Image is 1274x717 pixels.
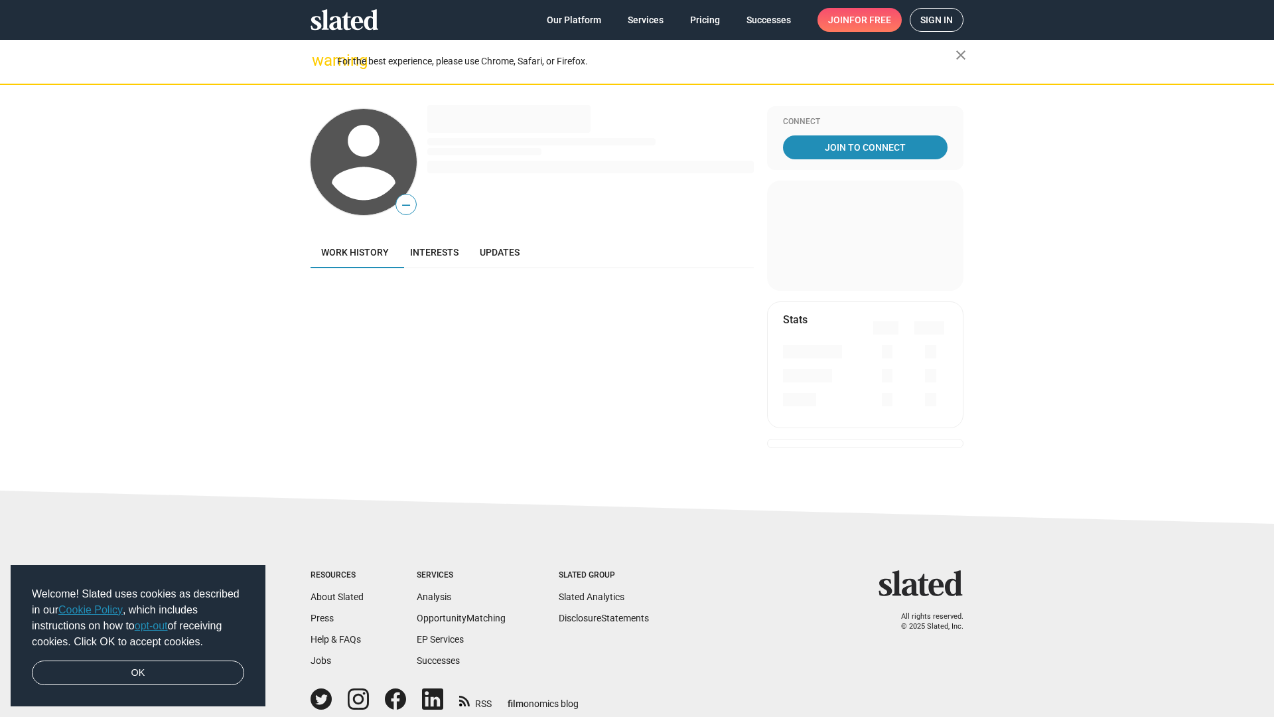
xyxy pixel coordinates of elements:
[311,613,334,623] a: Press
[783,135,948,159] a: Join To Connect
[887,612,963,631] p: All rights reserved. © 2025 Slated, Inc.
[783,117,948,127] div: Connect
[32,586,244,650] span: Welcome! Slated uses cookies as described in our , which includes instructions on how to of recei...
[547,8,601,32] span: Our Platform
[311,236,399,268] a: Work history
[508,698,524,709] span: film
[617,8,674,32] a: Services
[469,236,530,268] a: Updates
[736,8,802,32] a: Successes
[410,247,459,258] span: Interests
[417,655,460,666] a: Successes
[417,570,506,581] div: Services
[11,565,265,707] div: cookieconsent
[828,8,891,32] span: Join
[690,8,720,32] span: Pricing
[508,687,579,710] a: filmonomics blog
[679,8,731,32] a: Pricing
[135,620,168,631] a: opt-out
[849,8,891,32] span: for free
[559,613,649,623] a: DisclosureStatements
[399,236,469,268] a: Interests
[817,8,902,32] a: Joinfor free
[559,570,649,581] div: Slated Group
[311,592,364,602] a: About Slated
[559,592,624,602] a: Slated Analytics
[786,135,945,159] span: Join To Connect
[920,9,953,31] span: Sign in
[311,655,331,666] a: Jobs
[396,197,416,214] span: —
[311,570,364,581] div: Resources
[628,8,664,32] span: Services
[417,592,451,602] a: Analysis
[417,613,506,623] a: OpportunityMatching
[32,661,244,686] a: dismiss cookie message
[480,247,520,258] span: Updates
[311,634,361,645] a: Help & FAQs
[953,47,969,63] mat-icon: close
[321,247,389,258] span: Work history
[536,8,612,32] a: Our Platform
[459,690,492,710] a: RSS
[417,634,464,645] a: EP Services
[337,52,955,70] div: For the best experience, please use Chrome, Safari, or Firefox.
[910,8,963,32] a: Sign in
[746,8,791,32] span: Successes
[312,52,328,68] mat-icon: warning
[783,313,808,327] mat-card-title: Stats
[58,604,123,615] a: Cookie Policy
